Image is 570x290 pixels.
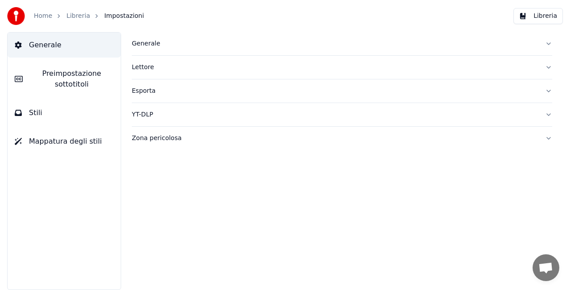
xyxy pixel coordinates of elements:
a: Libreria [66,12,90,21]
span: Stili [29,108,42,118]
button: Preimpostazione sottotitoli [8,61,121,97]
nav: breadcrumb [34,12,144,21]
div: Zona pericolosa [132,134,538,143]
span: Generale [29,40,61,50]
span: Impostazioni [104,12,144,21]
button: Libreria [513,8,563,24]
div: YT-DLP [132,110,538,119]
span: Preimpostazione sottotitoli [30,68,114,90]
button: Zona pericolosa [132,127,552,150]
button: Esporta [132,79,552,103]
a: Home [34,12,52,21]
div: Aprire la chat [533,254,559,281]
button: Mappatura degli stili [8,129,121,154]
img: youka [7,7,25,25]
button: Lettore [132,56,552,79]
span: Mappatura degli stili [29,136,102,147]
button: Generale [8,33,121,58]
div: Generale [132,39,538,48]
button: Generale [132,32,552,55]
button: Stili [8,100,121,125]
div: Lettore [132,63,538,72]
div: Esporta [132,87,538,95]
button: YT-DLP [132,103,552,126]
